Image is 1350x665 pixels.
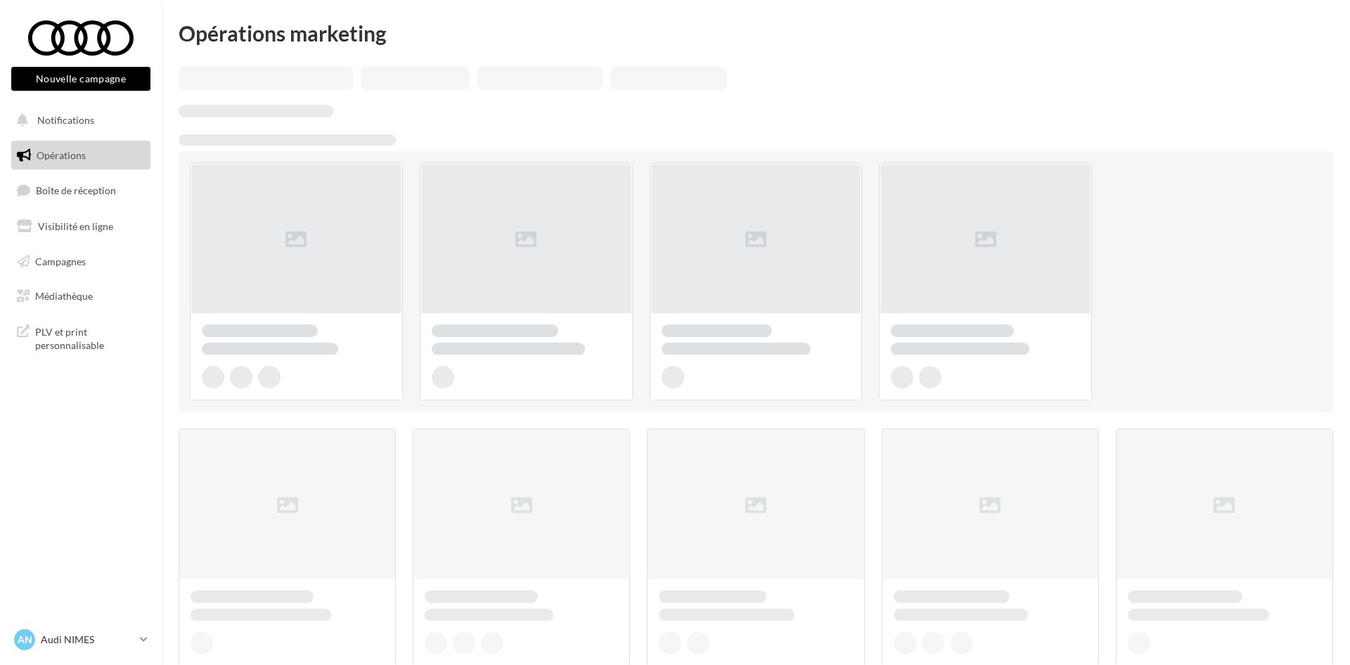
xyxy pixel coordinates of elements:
a: AN Audi NIMES [11,626,150,653]
button: Nouvelle campagne [11,67,150,91]
span: Visibilité en ligne [38,220,113,232]
button: Notifications [8,106,148,135]
span: Opérations [37,149,86,161]
p: Audi NIMES [41,633,134,647]
a: Boîte de réception [8,175,153,205]
span: Campagnes [35,255,86,267]
span: PLV et print personnalisable [35,322,145,353]
a: Visibilité en ligne [8,212,153,241]
span: Notifications [37,114,94,126]
div: Opérations marketing [179,23,1333,44]
span: Boîte de réception [36,184,116,196]
span: Médiathèque [35,290,93,302]
a: Médiathèque [8,281,153,311]
span: AN [18,633,32,647]
a: PLV et print personnalisable [8,317,153,358]
a: Opérations [8,141,153,170]
a: Campagnes [8,247,153,277]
